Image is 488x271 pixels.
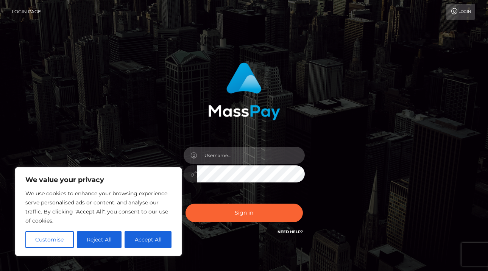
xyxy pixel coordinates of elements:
button: Reject All [77,231,122,248]
p: We use cookies to enhance your browsing experience, serve personalised ads or content, and analys... [25,189,172,225]
a: Login [446,4,475,20]
a: Need Help? [278,229,303,234]
div: We value your privacy [15,167,182,256]
a: Login Page [12,4,41,20]
img: MassPay Login [208,62,280,120]
button: Sign in [186,204,303,222]
button: Customise [25,231,74,248]
p: We value your privacy [25,175,172,184]
input: Username... [197,147,305,164]
button: Accept All [125,231,172,248]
